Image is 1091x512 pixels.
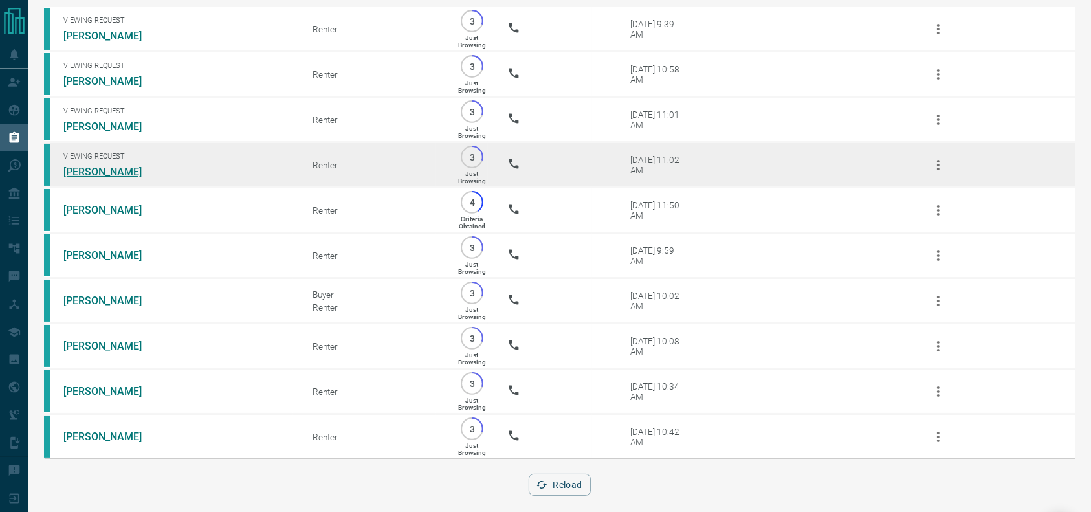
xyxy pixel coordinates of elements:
span: Viewing Request [63,107,293,115]
div: [DATE] 10:02 AM [631,291,686,311]
div: Renter [313,341,436,351]
a: [PERSON_NAME] [63,166,160,178]
p: 3 [467,16,477,26]
div: condos.ca [44,53,50,95]
div: condos.ca [44,370,50,412]
div: condos.ca [44,8,50,50]
a: [PERSON_NAME] [63,340,160,352]
a: [PERSON_NAME] [63,30,160,42]
p: 3 [467,243,477,252]
div: condos.ca [44,98,50,140]
p: 4 [467,197,477,207]
div: condos.ca [44,325,50,367]
div: Renter [313,302,436,313]
p: 3 [467,379,477,388]
p: Criteria Obtained [459,216,485,230]
p: Just Browsing [458,125,486,139]
div: Renter [313,115,436,125]
p: 3 [467,152,477,162]
span: Viewing Request [63,152,293,161]
div: Renter [313,24,436,34]
p: Just Browsing [458,306,486,320]
div: [DATE] 9:59 AM [631,245,686,266]
p: 3 [467,333,477,343]
p: 3 [467,107,477,117]
span: Viewing Request [63,61,293,70]
div: [DATE] 9:39 AM [631,19,686,39]
div: Renter [313,432,436,442]
a: [PERSON_NAME] [63,295,160,307]
div: Renter [313,69,436,80]
p: Just Browsing [458,170,486,184]
div: condos.ca [44,189,50,231]
div: [DATE] 10:08 AM [631,336,686,357]
div: Renter [313,250,436,261]
a: [PERSON_NAME] [63,120,160,133]
a: [PERSON_NAME] [63,75,160,87]
p: Just Browsing [458,397,486,411]
div: Renter [313,160,436,170]
div: condos.ca [44,416,50,458]
div: [DATE] 11:02 AM [631,155,686,175]
div: [DATE] 10:42 AM [631,427,686,447]
p: Just Browsing [458,80,486,94]
p: 3 [467,288,477,298]
div: condos.ca [44,144,50,186]
div: [DATE] 11:01 AM [631,109,686,130]
p: 3 [467,424,477,434]
p: 3 [467,61,477,71]
div: [DATE] 11:50 AM [631,200,686,221]
div: Renter [313,205,436,216]
a: [PERSON_NAME] [63,385,160,397]
div: condos.ca [44,234,50,276]
p: Just Browsing [458,442,486,456]
button: Reload [529,474,590,496]
p: Just Browsing [458,34,486,49]
div: [DATE] 10:58 AM [631,64,686,85]
p: Just Browsing [458,261,486,275]
div: Buyer [313,289,436,300]
a: [PERSON_NAME] [63,249,160,262]
div: [DATE] 10:34 AM [631,381,686,402]
div: condos.ca [44,280,50,322]
div: Renter [313,386,436,397]
span: Viewing Request [63,16,293,25]
a: [PERSON_NAME] [63,204,160,216]
a: [PERSON_NAME] [63,430,160,443]
p: Just Browsing [458,351,486,366]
